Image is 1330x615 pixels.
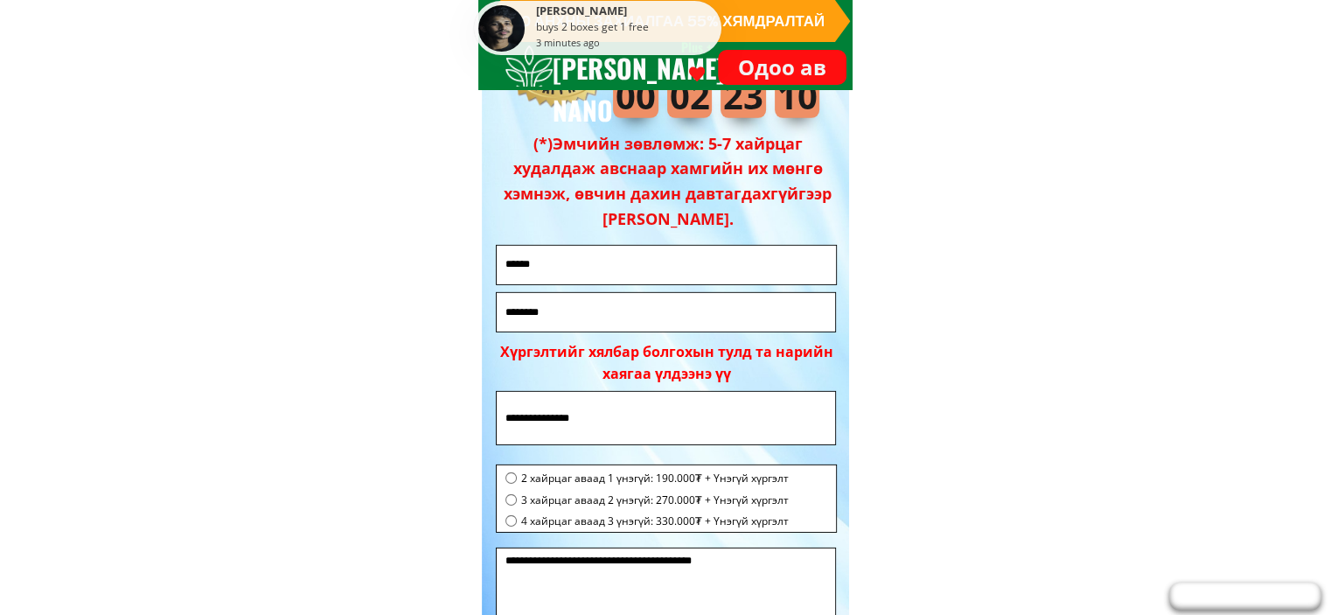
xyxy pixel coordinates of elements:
[536,5,717,20] div: [PERSON_NAME]
[553,47,747,131] h3: [PERSON_NAME] NANO
[500,341,833,386] div: Хүргэлтийг хялбар болгохын тулд та нарийн хаягаа үлдээнэ үү
[491,131,846,232] h3: (*)Эмчийн зөвлөмж: 5-7 хайрцаг худалдаж авснаар хамгийн их мөнгө хэмнэж, өвчин дахин давтагдахгүй...
[536,20,717,35] div: buys 2 boxes get 1 free
[521,470,789,486] span: 2 хайрцаг аваад 1 үнэгүй: 190.000₮ + Үнэгүй хүргэлт
[521,513,789,529] span: 4 хайрцаг аваад 3 үнэгүй: 330.000₮ + Үнэгүй хүргэлт
[536,35,600,51] div: 3 minutes ago
[709,45,854,91] p: Одоо ав
[521,492,789,508] span: 3 хайрцаг аваад 2 үнэгүй: 270.000₮ + Үнэгүй хүргэлт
